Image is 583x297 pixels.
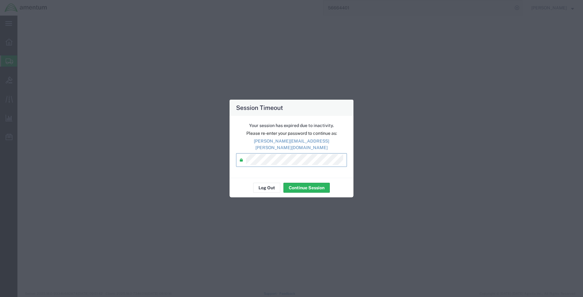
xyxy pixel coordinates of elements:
[236,122,347,129] p: Your session has expired due to inactivity.
[236,130,347,137] p: Please re-enter your password to continue as:
[253,183,280,193] button: Log Out
[283,183,330,193] button: Continue Session
[236,103,283,112] h4: Session Timeout
[236,138,347,151] p: [PERSON_NAME][EMAIL_ADDRESS][PERSON_NAME][DOMAIN_NAME]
